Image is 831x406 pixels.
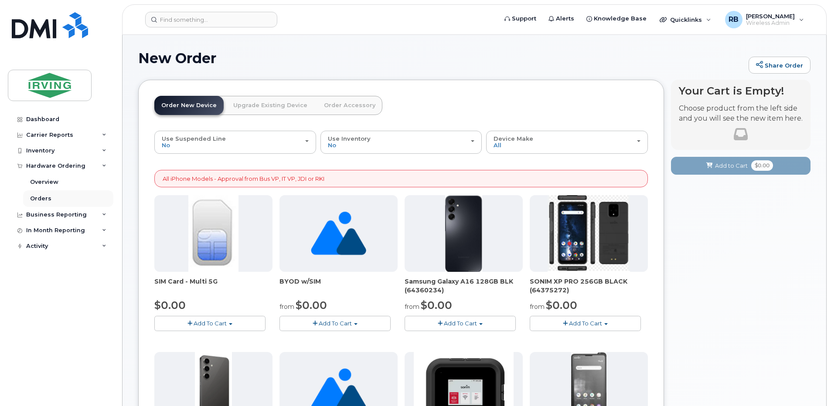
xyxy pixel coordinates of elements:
span: Use Suspended Line [162,135,226,142]
span: No [328,142,336,149]
a: Share Order [749,57,811,74]
span: All [494,142,501,149]
p: Choose product from the left side and you will see the new item here. [679,104,803,124]
div: Samsung Galaxy A16 128GB BLK (64360234) [405,277,523,294]
div: SONIM XP PRO 256GB BLACK (64375272) [530,277,648,294]
span: Add To Cart [319,320,352,327]
button: Use Suspended Line No [154,131,316,153]
span: $0.00 [296,299,327,311]
a: Order New Device [154,96,224,115]
button: Add To Cart [530,316,641,331]
button: Add To Cart [279,316,391,331]
span: Add to Cart [715,162,748,170]
span: Add To Cart [444,320,477,327]
a: Upgrade Existing Device [226,96,314,115]
div: SIM Card - Multi 5G [154,277,272,294]
small: from [405,303,419,311]
span: $0.00 [154,299,186,311]
img: A16_-_JDI.png [445,195,482,272]
button: Add to Cart $0.00 [671,157,811,175]
h1: New Order [138,51,744,66]
div: BYOD w/SIM [279,277,398,294]
h4: Your Cart is Empty! [679,85,803,97]
span: $0.00 [751,160,773,171]
span: $0.00 [421,299,452,311]
img: no_image_found-2caef05468ed5679b831cfe6fc140e25e0c280774317ffc20a367ab7fd17291e.png [311,195,366,272]
small: from [279,303,294,311]
a: Order Accessory [317,96,382,115]
img: 00D627D4-43E9-49B7-A367-2C99342E128C.jpg [188,195,238,272]
button: Add To Cart [154,316,266,331]
span: No [162,142,170,149]
button: Use Inventory No [320,131,482,153]
button: Device Make All [486,131,648,153]
p: All iPhone Models - Approval from Bus VP, IT VP, JDI or RKI [163,175,324,183]
span: Device Make [494,135,533,142]
small: from [530,303,545,311]
span: Add To Cart [194,320,227,327]
span: $0.00 [546,299,577,311]
span: Use Inventory [328,135,371,142]
span: Add To Cart [569,320,602,327]
button: Add To Cart [405,316,516,331]
img: SONIM_XP_PRO_-_JDIRVING.png [548,195,630,272]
